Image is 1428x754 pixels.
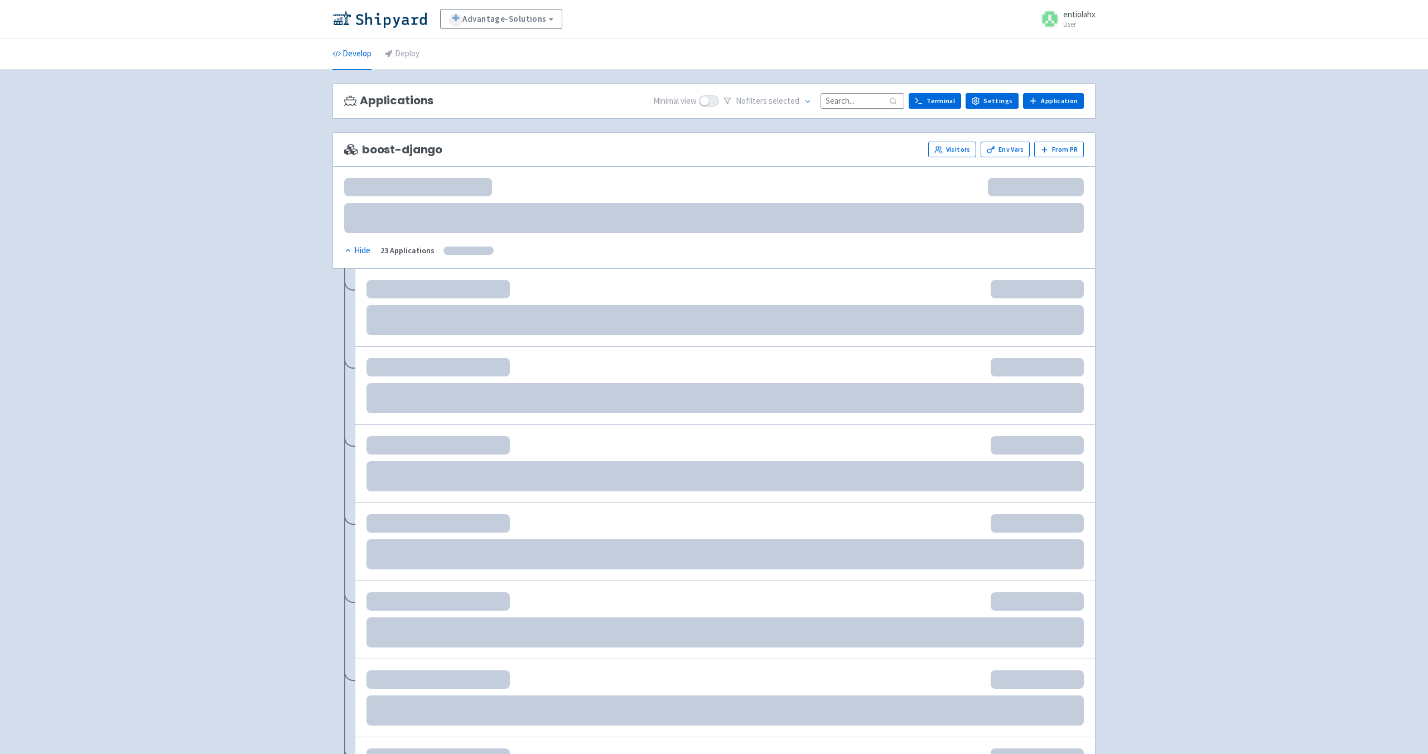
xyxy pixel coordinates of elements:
[380,244,435,257] div: 23 Applications
[1063,21,1096,28] small: User
[1034,10,1096,28] a: entiolahx User
[332,10,427,28] img: Shipyard logo
[344,244,370,257] div: Hide
[909,93,961,109] a: Terminal
[1023,93,1084,109] a: Application
[385,38,419,70] a: Deploy
[966,93,1019,109] a: Settings
[928,142,976,157] a: Visitors
[344,94,433,107] h3: Applications
[981,142,1030,157] a: Env Vars
[344,244,372,257] button: Hide
[344,143,442,156] span: boost-django
[440,9,562,29] a: Advantage-Solutions
[736,95,799,108] span: No filter s
[769,95,799,106] span: selected
[332,38,372,70] a: Develop
[1034,142,1084,157] button: From PR
[653,95,697,108] span: Minimal view
[1063,9,1096,20] span: entiolahx
[821,93,904,108] input: Search...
